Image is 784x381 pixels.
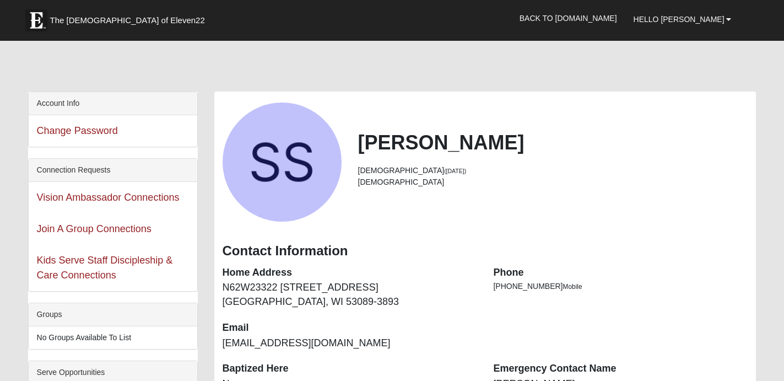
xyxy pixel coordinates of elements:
[20,4,240,31] a: The [DEMOGRAPHIC_DATA] of Eleven22
[223,321,477,335] dt: Email
[493,362,748,376] dt: Emergency Contact Name
[37,192,180,203] a: Vision Ambassador Connections
[37,223,152,234] a: Join A Group Connections
[563,283,582,291] span: Mobile
[634,15,724,24] span: Hello [PERSON_NAME]
[625,6,740,33] a: Hello [PERSON_NAME]
[223,103,342,222] a: View Fullsize Photo
[223,266,477,280] dt: Home Address
[29,303,197,326] div: Groups
[358,165,748,176] li: [DEMOGRAPHIC_DATA]
[25,9,47,31] img: Eleven22 logo
[493,266,748,280] dt: Phone
[493,281,748,292] li: [PHONE_NUMBER]
[37,255,173,281] a: Kids Serve Staff Discipleship & Care Connections
[29,92,197,115] div: Account Info
[29,326,197,349] li: No Groups Available To List
[50,15,205,26] span: The [DEMOGRAPHIC_DATA] of Eleven22
[223,281,477,309] dd: N62W23322 [STREET_ADDRESS] [GEOGRAPHIC_DATA], WI 53089-3893
[223,243,748,259] h3: Contact Information
[37,125,118,136] a: Change Password
[444,168,466,174] small: ([DATE])
[358,131,748,154] h2: [PERSON_NAME]
[511,4,625,32] a: Back to [DOMAIN_NAME]
[223,336,477,351] dd: [EMAIL_ADDRESS][DOMAIN_NAME]
[358,176,748,188] li: [DEMOGRAPHIC_DATA]
[29,159,197,182] div: Connection Requests
[223,362,477,376] dt: Baptized Here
